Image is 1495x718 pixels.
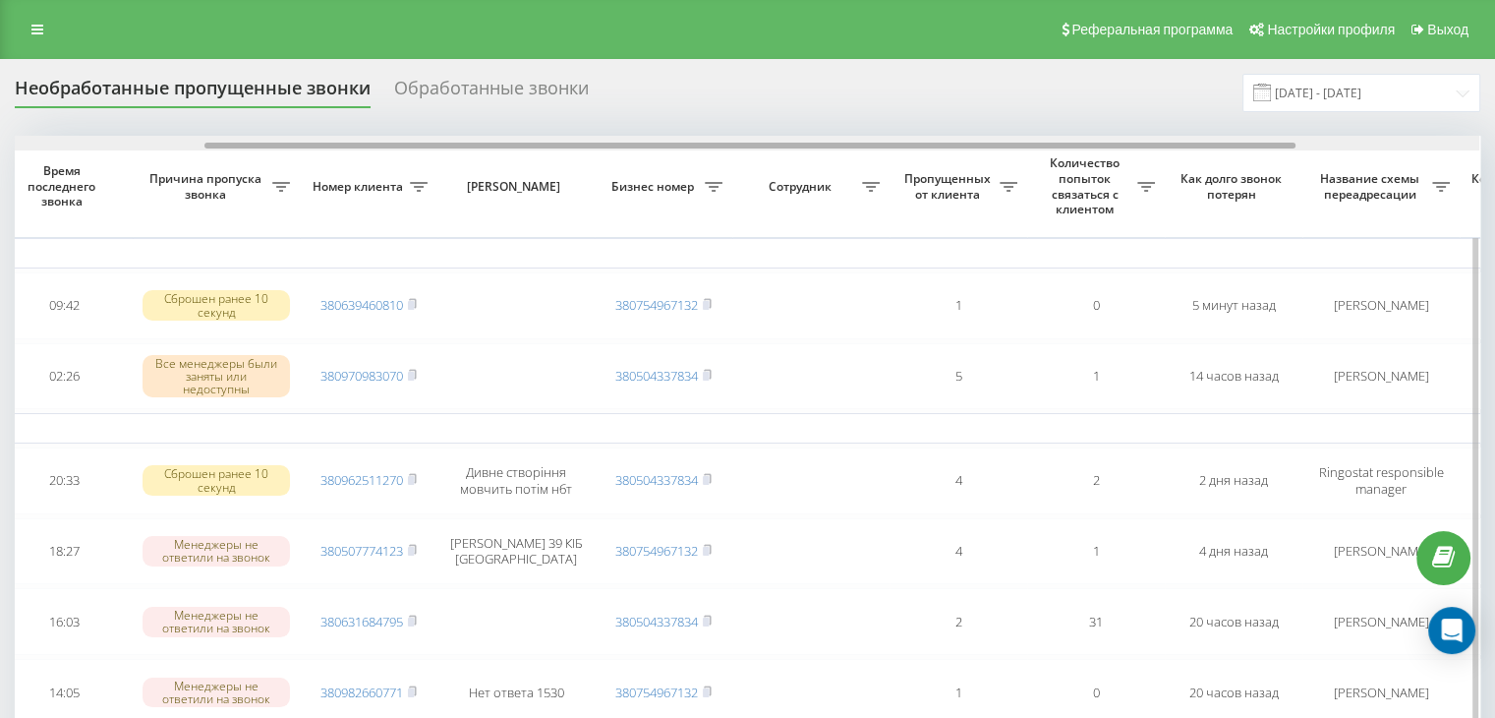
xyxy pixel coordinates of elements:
[899,171,1000,202] span: Пропущенных от клиента
[143,607,290,636] div: Менеджеры не ответили на звонок
[890,343,1027,410] td: 5
[1312,171,1432,202] span: Название схемы переадресации
[1027,272,1165,339] td: 0
[1180,171,1287,202] span: Как долго звонок потерян
[320,471,403,489] a: 380962511270
[742,179,862,195] span: Сотрудник
[143,678,290,707] div: Менеджеры не ответили на звонок
[1027,588,1165,655] td: 31
[11,163,117,209] span: Время последнего звонка
[143,171,272,202] span: Причина пропуска звонка
[1165,448,1302,514] td: 2 дня назад
[15,78,371,108] div: Необработанные пропущенные звонки
[1428,607,1475,654] div: Open Intercom Messenger
[1165,588,1302,655] td: 20 часов назад
[1165,272,1302,339] td: 5 минут назад
[615,296,698,314] a: 380754967132
[320,613,403,630] a: 380631684795
[1302,448,1460,514] td: Ringostat responsible manager
[615,471,698,489] a: 380504337834
[320,684,403,701] a: 380982660771
[1302,518,1460,585] td: [PERSON_NAME]
[1427,22,1468,37] span: Выход
[143,355,290,398] div: Все менеджеры были заняты или недоступны
[890,518,1027,585] td: 4
[437,448,595,514] td: Дивне створіння мовчить потім нбт
[1165,518,1302,585] td: 4 дня назад
[1071,22,1233,37] span: Реферальная программа
[1267,22,1395,37] span: Настройки профиля
[454,179,578,195] span: [PERSON_NAME]
[615,613,698,630] a: 380504337834
[1302,588,1460,655] td: [PERSON_NAME]
[1027,343,1165,410] td: 1
[604,179,705,195] span: Бизнес номер
[1027,518,1165,585] td: 1
[143,536,290,566] div: Менеджеры не ответили на звонок
[143,290,290,320] div: Сброшен ранее 10 секунд
[615,367,698,385] a: 380504337834
[320,367,403,385] a: 380970983070
[320,296,403,314] a: 380639460810
[1037,155,1137,216] span: Количество попыток связаться с клиентом
[890,588,1027,655] td: 2
[320,542,403,560] a: 380507774123
[615,684,698,701] a: 380754967132
[437,518,595,585] td: [PERSON_NAME] 39 КІБ [GEOGRAPHIC_DATA]
[1165,343,1302,410] td: 14 часов назад
[615,542,698,560] a: 380754967132
[890,448,1027,514] td: 4
[143,465,290,495] div: Сброшен ранее 10 секунд
[890,272,1027,339] td: 1
[1027,448,1165,514] td: 2
[394,78,589,108] div: Обработанные звонки
[1302,343,1460,410] td: [PERSON_NAME]
[310,179,410,195] span: Номер клиента
[1302,272,1460,339] td: [PERSON_NAME]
